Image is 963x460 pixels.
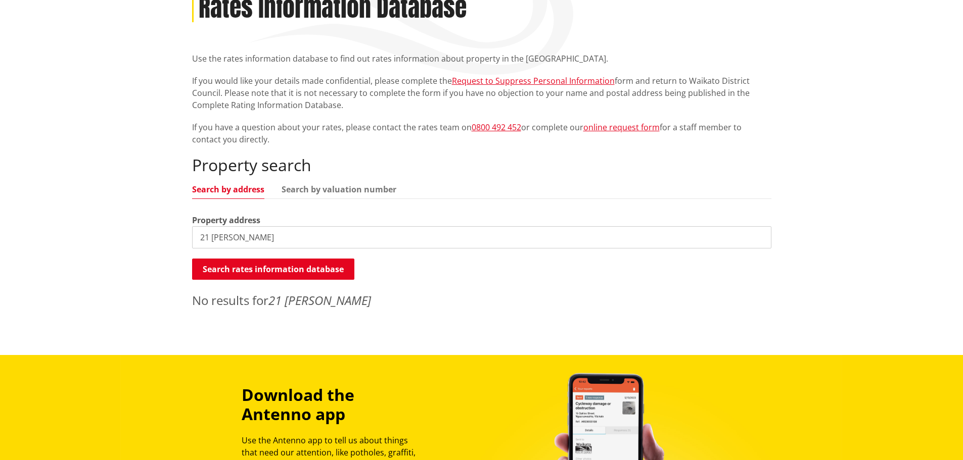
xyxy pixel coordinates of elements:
button: Search rates information database [192,259,354,280]
a: online request form [583,122,660,133]
iframe: Messenger Launcher [916,418,953,454]
p: If you would like your details made confidential, please complete the form and return to Waikato ... [192,75,771,111]
p: No results for [192,291,771,310]
h2: Property search [192,156,771,175]
p: If you have a question about your rates, please contact the rates team on or complete our for a s... [192,121,771,145]
p: Use the rates information database to find out rates information about property in the [GEOGRAPHI... [192,53,771,65]
a: Request to Suppress Personal Information [452,75,615,86]
input: e.g. Duke Street NGARUAWAHIA [192,226,771,248]
a: Search by address [192,185,264,193]
label: Property address [192,214,260,226]
em: 21 [PERSON_NAME] [268,292,371,309]
a: Search by valuation number [282,185,396,193]
h3: Download the Antenno app [242,385,425,424]
a: 0800 492 452 [472,122,521,133]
